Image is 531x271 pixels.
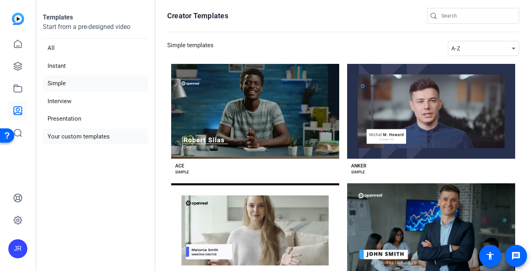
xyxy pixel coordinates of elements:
[347,64,515,159] button: Template image
[43,58,148,74] li: Instant
[175,163,184,169] div: ACE
[43,75,148,92] li: Simple
[43,93,148,110] li: Interview
[511,251,521,261] mat-icon: message
[441,11,513,21] input: Search
[175,169,189,175] div: SIMPLE
[12,13,24,25] img: blue-gradient.svg
[43,111,148,127] li: Presentation
[43,13,73,21] strong: Templates
[167,11,228,21] h1: Creator Templates
[451,45,460,52] span: A-Z
[171,64,339,159] button: Template image
[485,251,495,261] mat-icon: accessibility
[43,40,148,56] li: All
[8,239,27,258] div: JR
[351,163,367,169] div: ANKER
[43,129,148,145] li: Your custom templates
[43,22,148,38] p: Start from a pre-designed video
[167,41,214,56] h3: Simple templates
[351,169,365,175] div: SIMPLE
